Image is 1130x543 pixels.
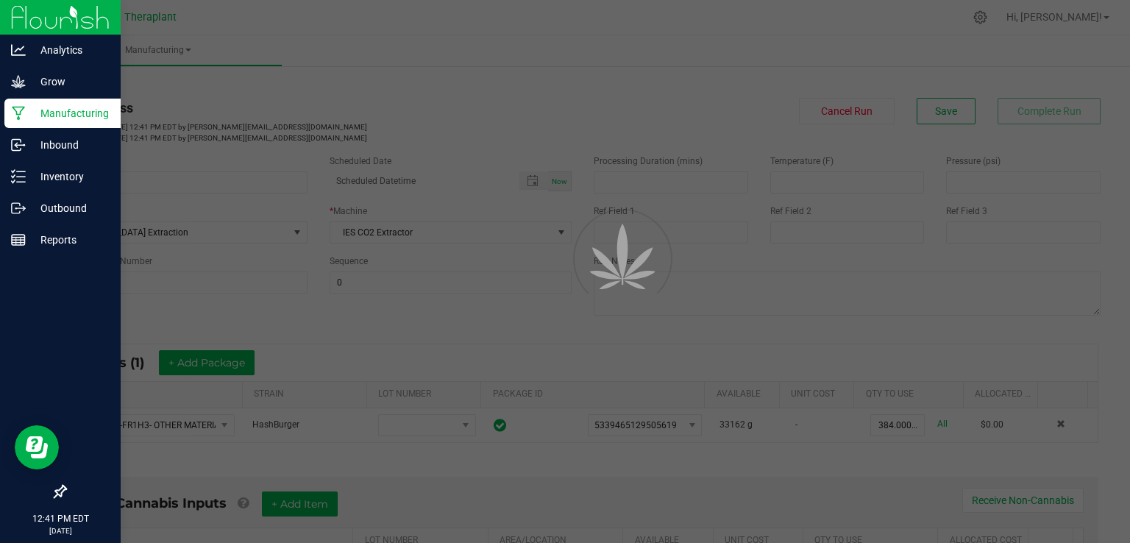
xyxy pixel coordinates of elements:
p: Inventory [26,168,114,185]
p: Outbound [26,199,114,217]
inline-svg: Manufacturing [11,106,26,121]
inline-svg: Outbound [11,201,26,216]
p: Analytics [26,41,114,59]
inline-svg: Grow [11,74,26,89]
inline-svg: Inventory [11,169,26,184]
inline-svg: Reports [11,233,26,247]
p: Grow [26,73,114,90]
p: Reports [26,231,114,249]
inline-svg: Inbound [11,138,26,152]
inline-svg: Analytics [11,43,26,57]
iframe: Resource center [15,425,59,469]
p: [DATE] [7,525,114,536]
p: 12:41 PM EDT [7,512,114,525]
p: Manufacturing [26,104,114,122]
p: Inbound [26,136,114,154]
